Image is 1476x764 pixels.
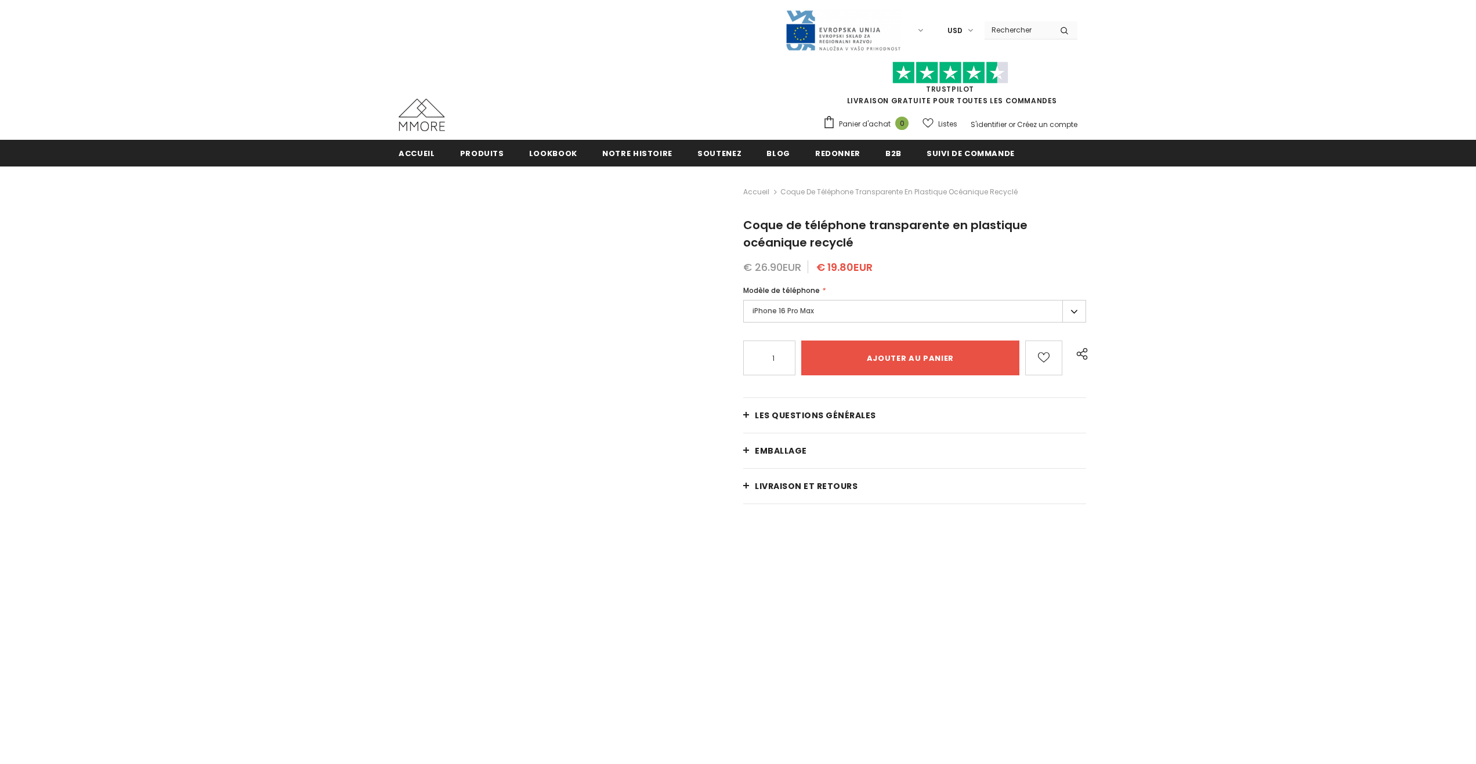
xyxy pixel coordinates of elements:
a: Créez un compte [1017,120,1077,129]
span: EMBALLAGE [755,445,807,457]
span: Accueil [399,148,435,159]
a: Produits [460,140,504,166]
a: Lookbook [529,140,577,166]
img: Cas MMORE [399,99,445,131]
a: B2B [885,140,902,166]
a: Suivi de commande [927,140,1015,166]
input: Search Site [985,21,1051,38]
span: 0 [895,117,909,130]
a: Accueil [399,140,435,166]
span: Produits [460,148,504,159]
a: Blog [766,140,790,166]
a: soutenez [697,140,741,166]
label: iPhone 16 Pro Max [743,300,1086,323]
span: € 26.90EUR [743,260,801,274]
a: S'identifier [971,120,1007,129]
a: Accueil [743,185,769,199]
span: Panier d'achat [839,118,891,130]
a: EMBALLAGE [743,433,1086,468]
a: Listes [923,114,957,134]
img: Faites confiance aux étoiles pilotes [892,61,1008,84]
span: Suivi de commande [927,148,1015,159]
span: € 19.80EUR [816,260,873,274]
span: Les questions générales [755,410,876,421]
span: LIVRAISON GRATUITE POUR TOUTES LES COMMANDES [823,67,1077,106]
span: Lookbook [529,148,577,159]
span: or [1008,120,1015,129]
a: Javni Razpis [785,25,901,35]
span: USD [947,25,963,37]
a: Les questions générales [743,398,1086,433]
a: Notre histoire [602,140,672,166]
a: TrustPilot [926,84,974,94]
span: Listes [938,118,957,130]
span: Notre histoire [602,148,672,159]
img: Javni Razpis [785,9,901,52]
span: Coque de téléphone transparente en plastique océanique recyclé [743,217,1028,251]
span: soutenez [697,148,741,159]
span: Blog [766,148,790,159]
span: B2B [885,148,902,159]
a: Redonner [815,140,860,166]
span: Modèle de téléphone [743,285,820,295]
a: Livraison et retours [743,469,1086,504]
span: Coque de téléphone transparente en plastique océanique recyclé [780,185,1018,199]
a: Panier d'achat 0 [823,115,914,133]
span: Livraison et retours [755,480,858,492]
input: Ajouter au panier [801,341,1019,375]
span: Redonner [815,148,860,159]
